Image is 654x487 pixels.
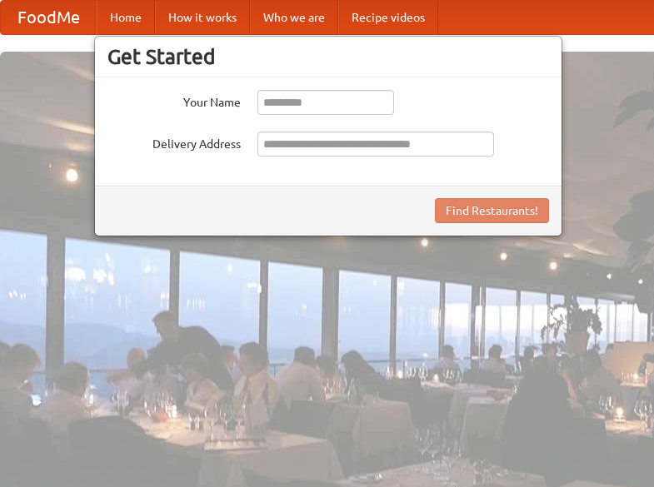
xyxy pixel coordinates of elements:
[338,1,438,34] a: Recipe videos
[435,198,549,223] button: Find Restaurants!
[1,1,97,34] a: FoodMe
[107,44,549,69] h3: Get Started
[107,132,241,152] label: Delivery Address
[155,1,250,34] a: How it works
[107,90,241,111] label: Your Name
[250,1,338,34] a: Who we are
[97,1,155,34] a: Home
